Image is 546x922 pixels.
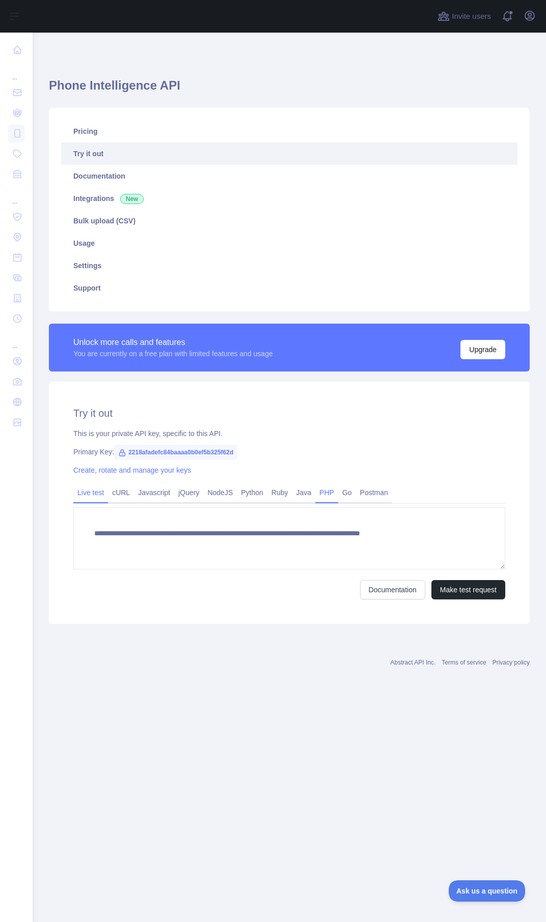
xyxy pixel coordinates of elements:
[449,880,526,902] iframe: Toggle Customer Support
[174,484,203,501] a: jQuery
[452,11,491,22] span: Invite users
[315,484,338,501] a: PHP
[134,484,174,501] a: Javascript
[442,659,486,666] a: Terms of service
[73,349,273,359] div: You are currently on a free plan with limited features and usage
[493,659,530,666] a: Privacy policy
[73,466,191,474] a: Create, rotate and manage your keys
[338,484,356,501] a: Go
[61,232,517,254] a: Usage
[435,8,493,24] button: Invite users
[73,428,505,439] div: This is your private API key, specific to this API.
[8,330,24,350] div: ...
[237,484,267,501] a: Python
[61,165,517,187] a: Documentation
[391,659,436,666] a: Abstract API Inc.
[73,406,505,420] h2: Try it out
[61,120,517,142] a: Pricing
[49,77,530,102] h1: Phone Intelligence API
[292,484,316,501] a: Java
[61,254,517,277] a: Settings
[114,445,237,460] span: 2218afadefc84baaaa0b0ef5b325f62d
[460,340,505,359] button: Upgrade
[61,277,517,299] a: Support
[73,447,505,457] div: Primary Key:
[73,336,273,349] div: Unlock more calls and features
[267,484,292,501] a: Ruby
[61,187,517,210] a: Integrations New
[203,484,237,501] a: NodeJS
[8,61,24,81] div: ...
[61,142,517,165] a: Try it out
[356,484,392,501] a: Postman
[61,210,517,232] a: Bulk upload (CSV)
[108,484,134,501] a: cURL
[120,194,144,204] span: New
[360,580,425,599] a: Documentation
[73,484,108,501] a: Live test
[8,185,24,206] div: ...
[431,580,505,599] button: Make test request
